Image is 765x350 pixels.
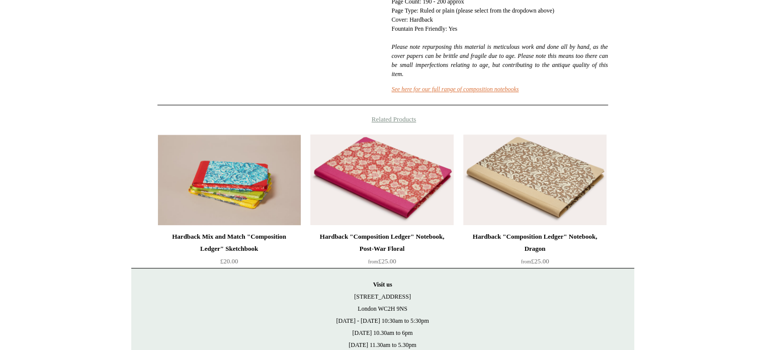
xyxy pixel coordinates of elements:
strong: Visit us [373,281,392,288]
div: Hardback "Composition Ledger" Notebook, Post-War Floral [313,231,451,255]
a: Hardback "Composition Ledger" Notebook, Dragon from£25.00 [463,231,606,272]
span: Fountain Pen Friendly: Yes [391,25,608,78]
a: Hardback Mix and Match "Composition Ledger" Sketchbook £20.00 [158,231,301,272]
a: See here for our full range of composition notebooks [391,86,519,93]
span: £20.00 [220,257,238,265]
span: Cover: Hardback [391,16,433,23]
span: £25.00 [521,257,549,265]
span: £25.00 [368,257,396,265]
img: Hardback "Composition Ledger" Notebook, Post-War Floral [310,134,453,225]
h4: Related Products [131,115,634,123]
a: Hardback "Composition Ledger" Notebook, Post-War Floral Hardback "Composition Ledger" Notebook, P... [310,134,453,225]
a: Hardback Mix and Match "Composition Ledger" Sketchbook Hardback Mix and Match "Composition Ledger... [158,134,301,225]
span: Page Type: Ruled or plain (please select from the dropdown above) [391,7,554,14]
div: Hardback Mix and Match "Composition Ledger" Sketchbook [160,231,298,255]
div: Hardback "Composition Ledger" Notebook, Dragon [466,231,604,255]
span: from [368,259,378,264]
span: from [521,259,531,264]
img: Hardback "Composition Ledger" Notebook, Dragon [463,134,606,225]
em: Please note repurposing this material is meticulous work and done all by hand, as the cover paper... [391,43,608,78]
a: Hardback "Composition Ledger" Notebook, Dragon Hardback "Composition Ledger" Notebook, Dragon [463,134,606,225]
a: Hardback "Composition Ledger" Notebook, Post-War Floral from£25.00 [310,231,453,272]
img: Hardback Mix and Match "Composition Ledger" Sketchbook [158,134,301,225]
